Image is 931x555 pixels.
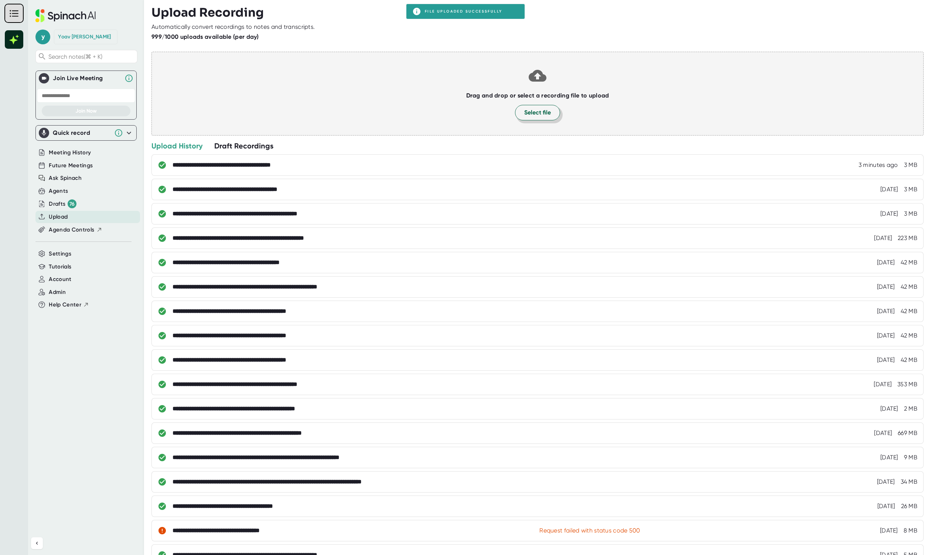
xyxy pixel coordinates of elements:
div: 42 MB [901,259,918,266]
div: 42 MB [901,356,918,364]
span: Search notes (⌘ + K) [48,53,135,60]
div: 6/18/2025, 11:40:37 AM [877,478,895,486]
div: 3 MB [904,186,917,193]
div: 9/16/2025, 5:10:25 PM [877,356,895,364]
div: 9 MB [904,454,917,461]
div: 76 [68,199,76,208]
div: Yoav Grossman [58,34,111,40]
button: Help Center [49,301,89,309]
button: Upload [49,213,68,221]
span: Help Center [49,301,81,309]
div: 26 MB [901,503,918,510]
img: Join Live Meeting [40,75,48,82]
button: Ask Spinach [49,174,82,182]
div: Request failed with status code 500 [539,527,640,534]
div: Upload History [151,141,202,151]
div: 9/16/2025, 9:20:10 AM [874,381,891,388]
button: Account [49,275,71,284]
div: 42 MB [901,332,918,339]
b: 999/1000 uploads available (per day) [151,33,259,40]
div: 10/13/2025, 3:02:08 PM [859,161,898,169]
div: 10/10/2025, 10:00:53 AM [880,186,898,193]
div: 2 MB [904,405,917,412]
div: 42 MB [901,283,918,291]
div: 669 MB [898,429,917,437]
button: Admin [49,288,66,297]
div: 3 MB [904,161,917,169]
div: 6/10/2025, 8:45:36 AM [877,503,895,510]
h3: Upload Recording [151,6,924,20]
div: Quick record [39,126,133,140]
div: Automatically convert recordings to notes and transcripts. [151,23,315,31]
button: Collapse sidebar [31,537,43,549]
div: 8/12/2025, 12:41:55 PM [874,429,892,437]
span: y [35,30,50,44]
button: Agenda Controls [49,226,102,234]
div: Join Live MeetingJoin Live Meeting [39,71,133,86]
div: Draft Recordings [214,141,273,151]
span: Select file [524,108,551,117]
button: Meeting History [49,148,91,157]
div: 8/24/2025, 8:20:08 AM [880,405,898,412]
div: 42 MB [901,308,918,315]
button: Tutorials [49,263,71,271]
div: 10/8/2025, 9:59:00 AM [880,210,898,217]
div: 9/16/2025, 8:46:12 PM [877,283,895,291]
div: Join Live Meeting [53,75,121,82]
div: 8 MB [904,527,917,534]
button: Select file [515,105,560,120]
div: 9/16/2025, 8:49:25 PM [877,259,895,266]
b: Drag and drop or select a recording file to upload [466,92,609,99]
div: Quick record [53,129,110,137]
div: 3 MB [904,210,917,217]
span: Join Now [75,108,97,114]
button: Drafts 76 [49,199,76,208]
button: Agents [49,187,68,195]
button: Future Meetings [49,161,93,170]
div: 9/16/2025, 8:37:07 PM [877,308,895,315]
div: 6/10/2025, 8:40:50 AM [880,527,898,534]
div: 9/16/2025, 5:18:52 PM [877,332,895,339]
div: 7/2/2025, 12:57:08 PM [880,454,898,461]
div: 353 MB [897,381,917,388]
span: Agenda Controls [49,226,94,234]
div: Drafts [49,199,76,208]
div: 10/6/2025, 3:32:17 PM [874,234,892,242]
button: Join Now [42,106,130,116]
button: Settings [49,250,71,258]
div: 34 MB [901,478,918,486]
div: 223 MB [898,234,917,242]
